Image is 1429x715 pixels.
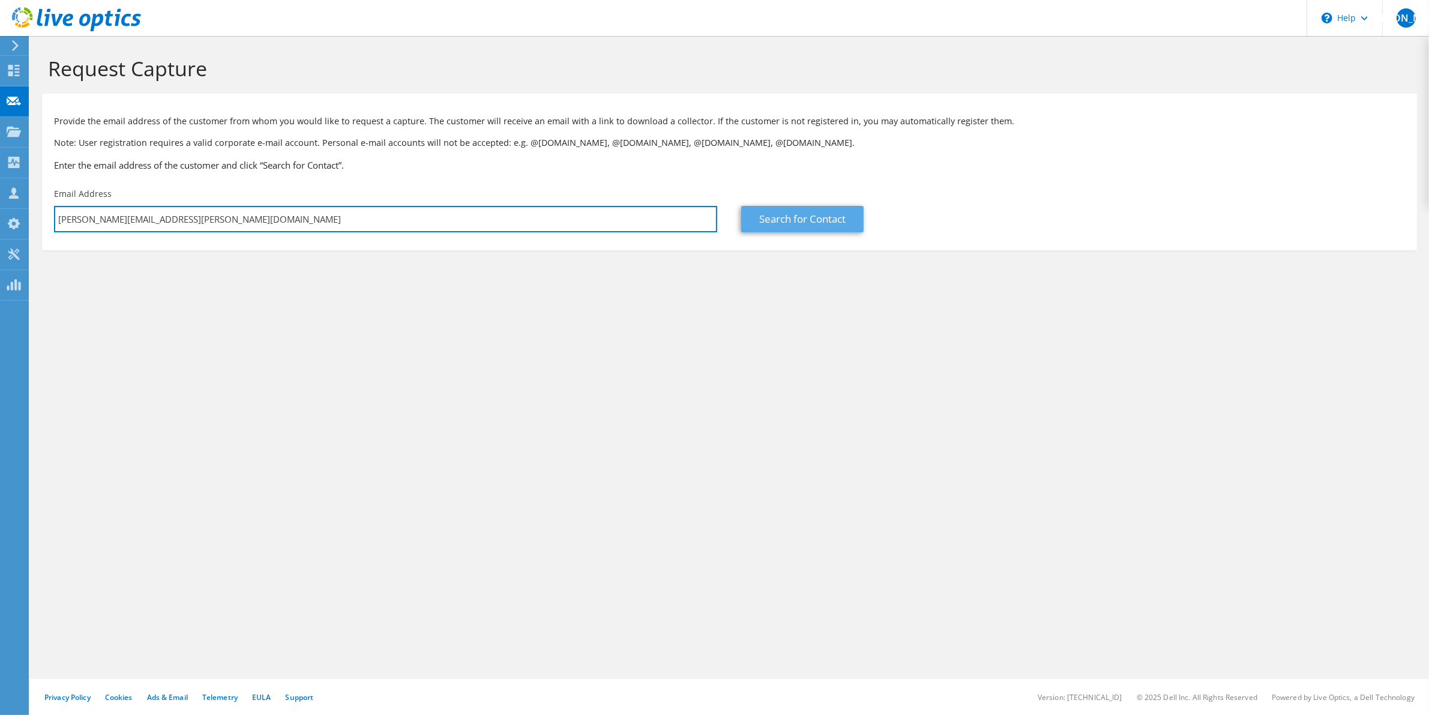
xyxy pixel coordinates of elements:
li: © 2025 Dell Inc. All Rights Reserved [1137,692,1257,702]
span: [PERSON_NAME] [1397,8,1416,28]
svg: \n [1322,13,1332,23]
p: Provide the email address of the customer from whom you would like to request a capture. The cust... [54,115,1405,128]
a: Search for Contact [741,206,864,232]
li: Powered by Live Optics, a Dell Technology [1272,692,1415,702]
h1: Request Capture [48,56,1405,81]
h3: Enter the email address of the customer and click “Search for Contact”. [54,158,1405,172]
a: Telemetry [202,692,238,702]
a: Support [285,692,313,702]
a: Privacy Policy [44,692,91,702]
a: Cookies [105,692,133,702]
p: Note: User registration requires a valid corporate e-mail account. Personal e-mail accounts will ... [54,136,1405,149]
a: Ads & Email [147,692,188,702]
a: EULA [252,692,271,702]
li: Version: [TECHNICAL_ID] [1038,692,1122,702]
label: Email Address [54,188,112,200]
